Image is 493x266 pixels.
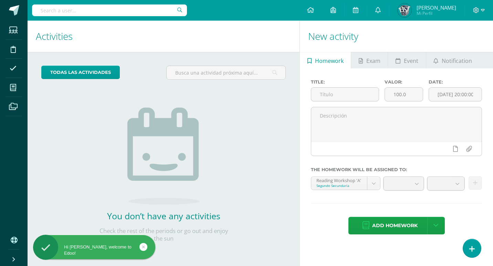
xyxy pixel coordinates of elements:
[311,177,380,190] a: Reading Workshop 'A'Segundo Secundaria
[417,10,456,16] span: Mi Perfil
[167,66,285,79] input: Busca una actividad próxima aquí...
[398,3,411,17] img: e16d7183d2555189321a24b4c86d58dd.png
[426,52,480,68] a: Notification
[95,210,232,222] h2: You don’t have any activities
[300,52,351,68] a: Homework
[311,79,379,85] label: Title:
[385,79,423,85] label: Valor:
[429,88,482,101] input: Fecha de entrega
[417,4,456,11] span: [PERSON_NAME]
[33,244,155,256] div: Hi [PERSON_NAME], welcome to Edoo!
[351,52,388,68] a: Exam
[36,21,291,52] h1: Activities
[311,167,482,172] label: The homework will be assigned to:
[372,217,418,234] span: Add homework
[32,4,187,16] input: Search a user…
[316,177,362,183] div: Reading Workshop 'A'
[316,183,362,188] div: Segundo Secundaria
[385,88,423,101] input: Puntos máximos
[308,21,485,52] h1: New activity
[311,88,379,101] input: Título
[95,227,232,242] p: Check the rest of the periods or go out and enjoy the sun
[442,53,472,69] span: Notification
[388,52,426,68] a: Event
[127,108,200,204] img: no_activities.png
[429,79,482,85] label: Date:
[315,53,344,69] span: Homework
[404,53,418,69] span: Event
[41,66,120,79] a: todas las Actividades
[366,53,380,69] span: Exam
